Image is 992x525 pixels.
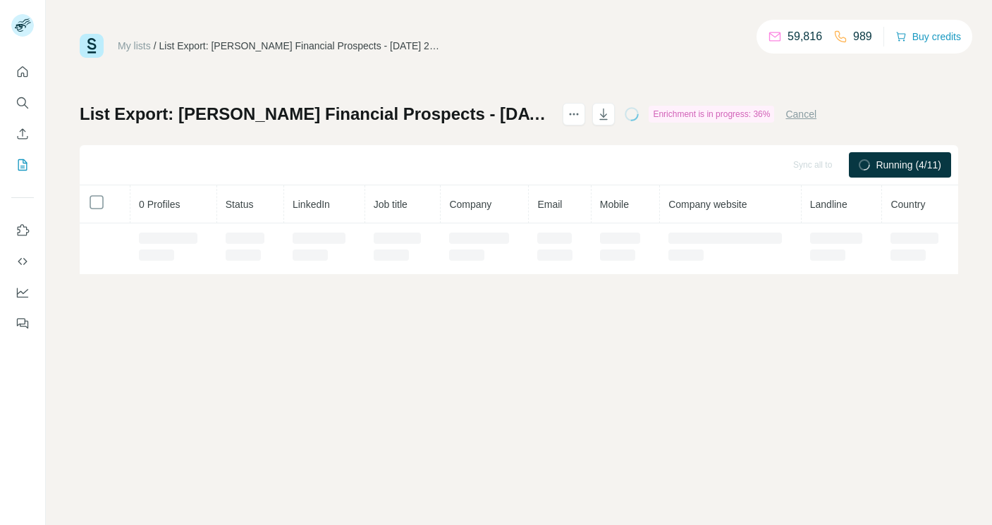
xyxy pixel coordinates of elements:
[788,28,822,45] p: 59,816
[11,311,34,336] button: Feedback
[449,199,491,210] span: Company
[11,218,34,243] button: Use Surfe on LinkedIn
[890,199,925,210] span: Country
[537,199,562,210] span: Email
[11,59,34,85] button: Quick start
[11,121,34,147] button: Enrich CSV
[80,34,104,58] img: Surfe Logo
[139,199,180,210] span: 0 Profiles
[785,107,816,121] button: Cancel
[853,28,872,45] p: 989
[649,106,774,123] div: Enrichment is in progress: 36%
[11,90,34,116] button: Search
[159,39,441,53] div: List Export: [PERSON_NAME] Financial Prospects - [DATE] 20:54
[293,199,330,210] span: LinkedIn
[374,199,408,210] span: Job title
[11,249,34,274] button: Use Surfe API
[876,158,941,172] span: Running (4/11)
[563,103,585,125] button: actions
[11,280,34,305] button: Dashboard
[600,199,629,210] span: Mobile
[80,103,550,125] h1: List Export: [PERSON_NAME] Financial Prospects - [DATE] 20:54
[11,152,34,178] button: My lists
[895,27,961,47] button: Buy credits
[226,199,254,210] span: Status
[118,40,151,51] a: My lists
[154,39,157,53] li: /
[810,199,847,210] span: Landline
[668,199,747,210] span: Company website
